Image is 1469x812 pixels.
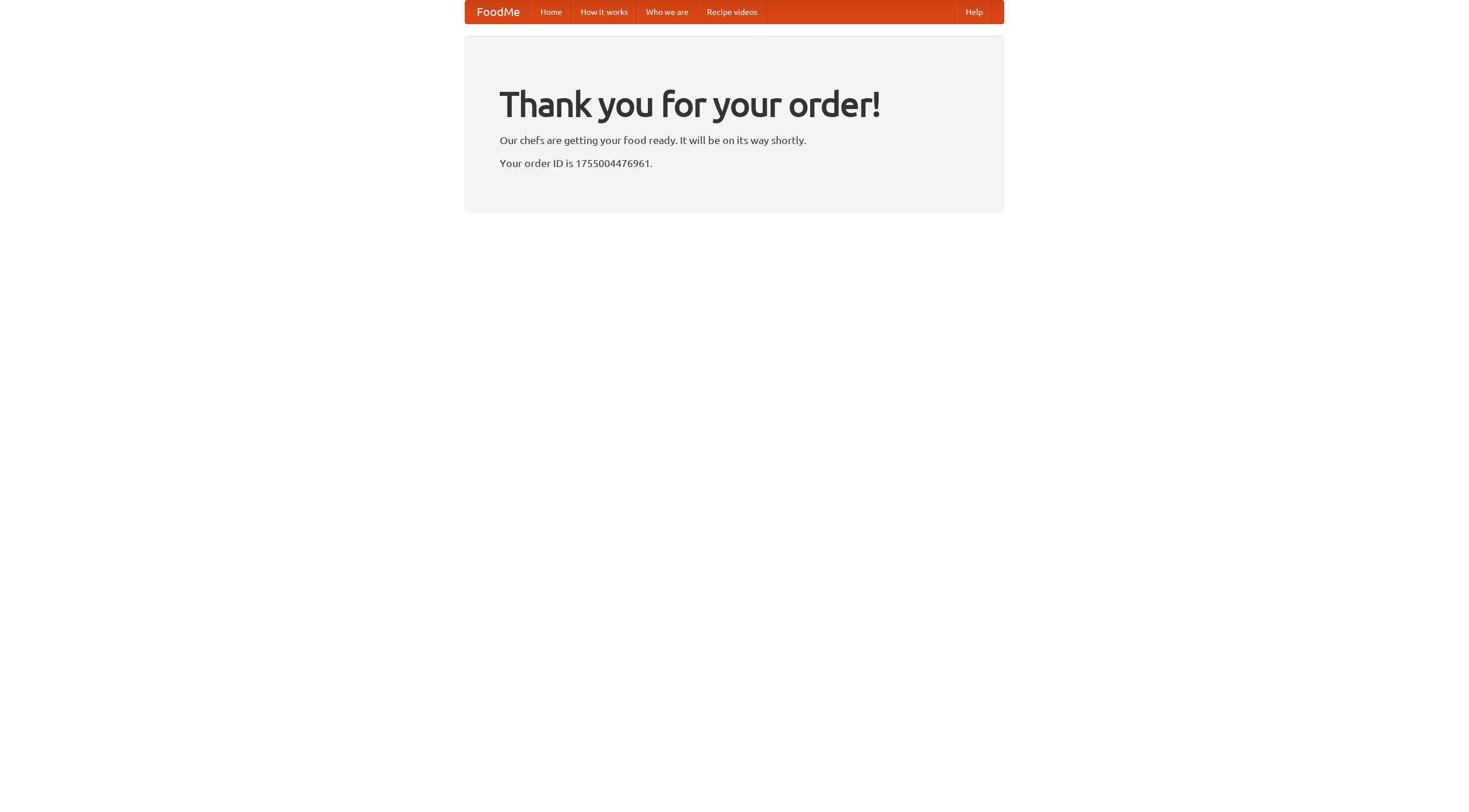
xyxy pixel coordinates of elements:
a: Help [957,1,992,24]
a: Who we are [637,1,698,24]
a: How it works [572,1,637,24]
p: Your order ID is 1755004476961. [500,154,969,172]
a: FoodMe [465,1,531,24]
p: Our chefs are getting your food ready. It will be on its way shortly. [500,131,969,149]
a: Recipe videos [698,1,767,24]
h1: Thank you for your order! [500,76,969,131]
a: Home [531,1,572,24]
